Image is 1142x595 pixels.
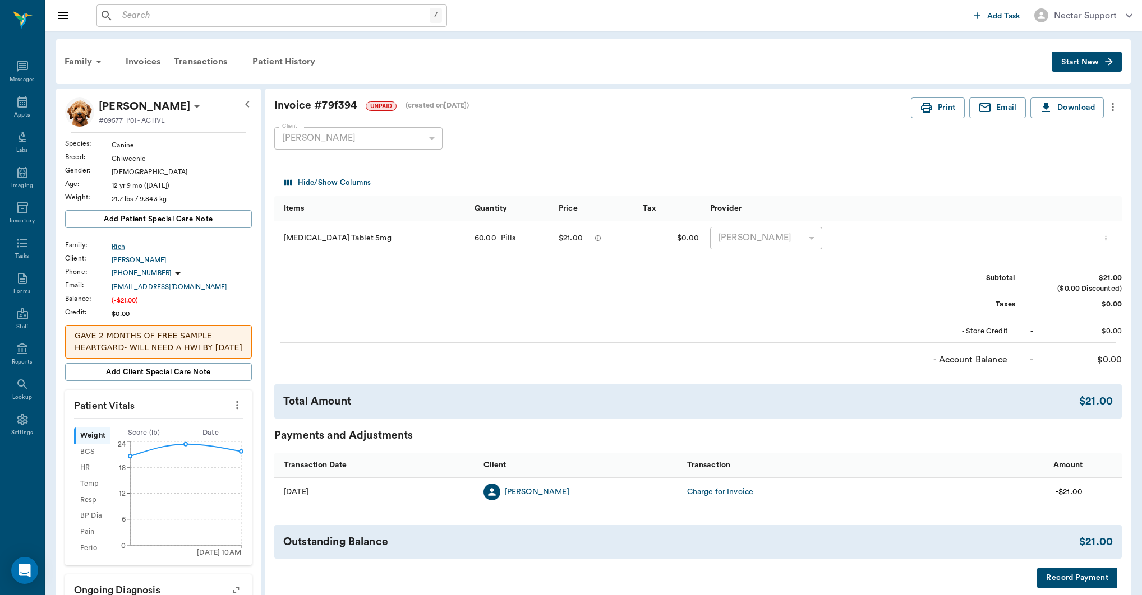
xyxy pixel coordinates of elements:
div: Charge for Invoice [687,486,754,498]
button: more [1104,97,1122,117]
div: Email : [65,280,112,290]
button: more [1099,229,1112,248]
div: $0.00 [1038,299,1122,310]
div: 21.7 lbs / 9.843 kg [112,194,252,204]
div: Nectar Support [1054,9,1117,22]
div: Phone : [65,267,112,277]
div: Reports [12,358,33,366]
div: (created on [DATE] ) [406,100,469,111]
div: Settings [11,429,34,437]
div: (-$21.00) [112,295,252,305]
div: ($0.00 Discounted) [1038,283,1122,294]
div: Weight : [65,192,112,202]
div: Transaction Date [284,449,347,481]
div: $21.00 [1079,534,1113,550]
div: Balance : [65,294,112,304]
div: [PERSON_NAME] [112,255,252,265]
tspan: 6 [122,516,126,523]
div: Quantity [469,196,553,221]
div: Canine [112,140,252,150]
div: $21.00 [1038,273,1122,283]
div: Temp [74,476,110,492]
div: 08/25/25 [284,486,308,498]
div: Client : [65,253,112,263]
div: Staff [16,323,28,331]
div: Transaction Date [274,452,478,477]
div: Score ( lb ) [110,427,177,438]
div: Pain [74,524,110,540]
div: Taxes [931,299,1015,310]
div: - [1030,326,1033,337]
a: Rich [112,241,252,252]
div: - Store Credit [924,326,1008,337]
p: #09577_P01 - ACTIVE [99,115,165,125]
div: Date [177,427,244,438]
div: Chiweenie [112,154,252,164]
a: Transactions [167,48,234,75]
div: $0.00 [112,309,252,319]
div: [PERSON_NAME] [274,127,443,150]
div: $0.00 [1038,353,1122,366]
div: 12 yr 9 mo ([DATE]) [112,180,252,190]
span: UNPAID [366,102,396,110]
div: Breed : [65,152,112,162]
div: Price [559,193,578,224]
div: Resp [74,492,110,508]
button: Record Payment [1037,568,1117,588]
div: - [1030,353,1033,366]
div: Transaction [687,449,731,481]
div: Weight [74,427,110,444]
div: Price [553,196,637,221]
div: Lookup [12,393,32,402]
div: Age : [65,179,112,189]
div: Family [58,48,112,75]
div: [MEDICAL_DATA] Tablet 5mg [274,221,469,255]
span: Add patient Special Care Note [104,213,213,225]
button: Select columns [282,174,374,192]
button: Print [911,97,965,118]
div: Pills [496,233,516,244]
div: [DEMOGRAPHIC_DATA] [112,167,252,177]
div: Provider [704,196,899,221]
button: Start New [1052,52,1122,72]
button: more [228,396,246,415]
div: - Account Balance [923,353,1007,366]
div: Amount [1053,449,1083,481]
label: Client [282,122,297,130]
div: Client [478,452,681,477]
div: Imaging [11,182,33,190]
div: Total Amount [283,393,1079,410]
div: Inventory [10,217,35,225]
div: Messages [10,76,35,84]
button: Add client Special Care Note [65,363,252,381]
div: Invoices [119,48,167,75]
button: Email [969,97,1026,118]
div: / [430,8,442,23]
div: BP Dia [74,508,110,524]
p: [PHONE_NUMBER] [112,268,171,278]
a: [EMAIL_ADDRESS][DOMAIN_NAME] [112,282,252,292]
div: Open Intercom Messenger [11,557,38,584]
div: Payments and Adjustments [274,427,1122,444]
div: Provider [710,193,742,224]
div: $21.00 [559,230,583,247]
tspan: 24 [118,441,126,448]
div: Perio [74,540,110,556]
button: message [592,230,604,247]
div: Items [274,196,469,221]
tspan: 18 [119,464,126,471]
a: Patient History [246,48,322,75]
div: Amount [885,452,1088,477]
button: Add patient Special Care Note [65,210,252,228]
div: Subtotal [931,273,1015,283]
div: Labs [16,146,28,155]
p: Patient Vitals [65,390,252,418]
button: Add Task [969,5,1025,26]
div: $0.00 [1038,326,1122,337]
div: HR [74,460,110,476]
input: Search [118,8,430,24]
tspan: 0 [121,542,126,548]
